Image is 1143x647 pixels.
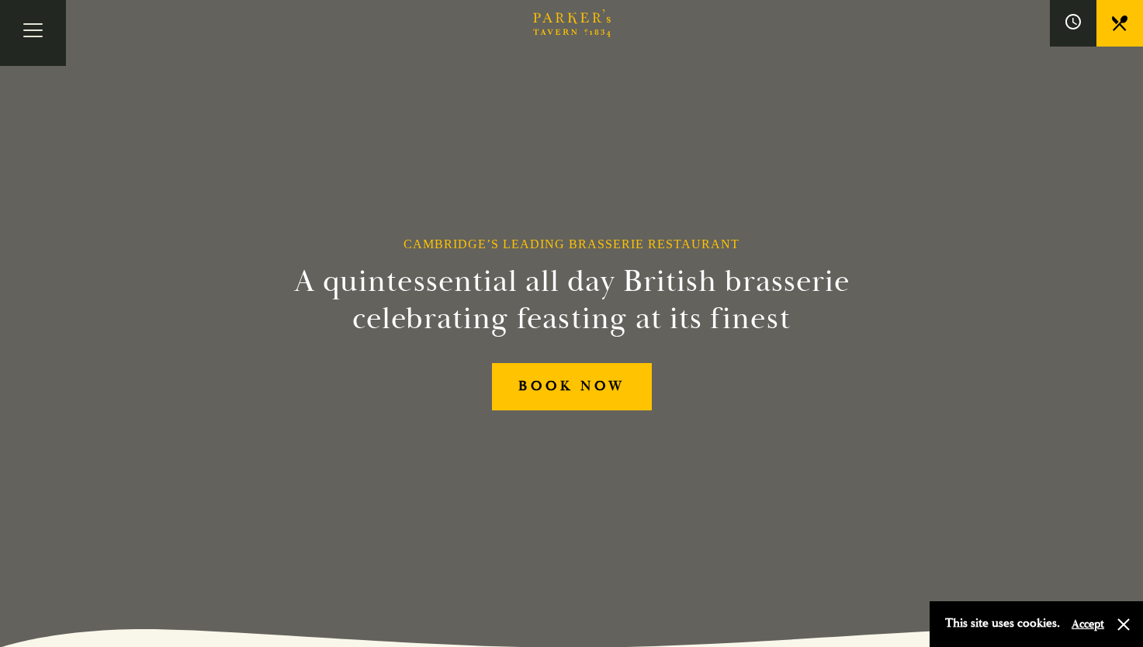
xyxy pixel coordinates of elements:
[1116,617,1131,632] button: Close and accept
[492,363,652,410] a: BOOK NOW
[1072,617,1104,631] button: Accept
[218,264,926,338] h2: A quintessential all day British brasserie celebrating feasting at its finest
[945,613,1060,635] p: This site uses cookies.
[404,237,739,251] h1: Cambridge’s Leading Brasserie Restaurant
